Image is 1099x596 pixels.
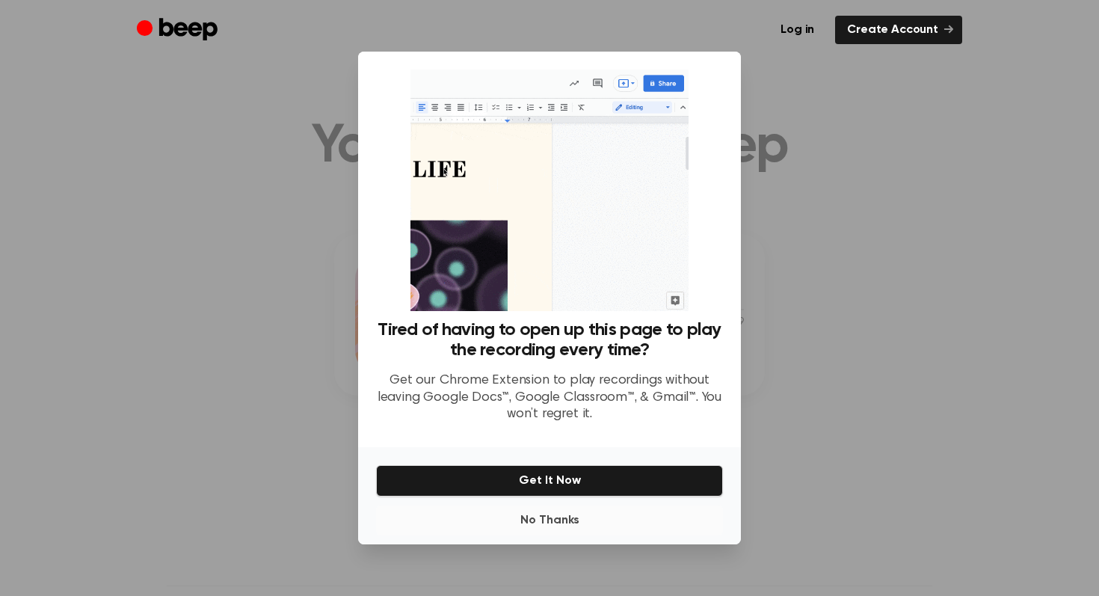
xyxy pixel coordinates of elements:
[376,320,723,360] h3: Tired of having to open up this page to play the recording every time?
[376,372,723,423] p: Get our Chrome Extension to play recordings without leaving Google Docs™, Google Classroom™, & Gm...
[769,16,826,44] a: Log in
[410,70,688,311] img: Beep extension in action
[376,465,723,497] button: Get It Now
[376,506,723,535] button: No Thanks
[137,16,221,45] a: Beep
[835,16,962,44] a: Create Account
